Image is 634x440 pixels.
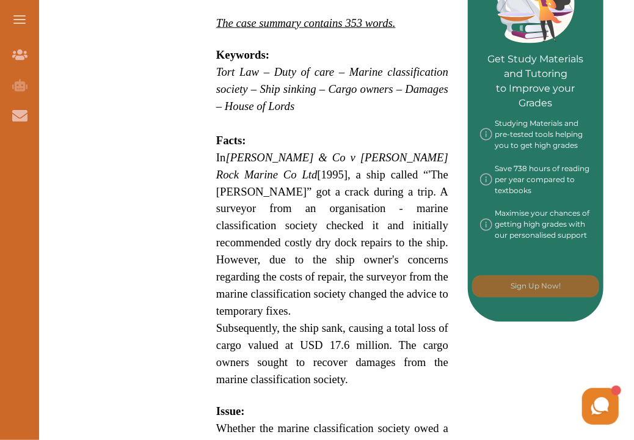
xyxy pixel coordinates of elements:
[480,163,492,196] img: info-img
[511,281,561,292] p: Sign Up Now!
[216,151,448,181] em: [PERSON_NAME] & Co v [PERSON_NAME] Rock Marine Co Ltd
[216,16,396,29] em: The case summary contains 353 words.
[480,208,492,241] img: info-img
[216,405,245,418] strong: Issue:
[216,151,448,318] span: In [1995], a ship called “'The [PERSON_NAME]” got a crack during a trip. A surveyor from an organ...
[216,134,246,147] strong: Facts:
[216,65,448,112] em: Tort Law – Duty of care – Marine classification society – Ship sinking – Cargo owners – Damages –...
[480,18,591,111] p: Get Study Materials and Tutoring to Improve your Grades
[341,385,622,428] iframe: HelpCrunch
[480,118,591,151] div: Studying Materials and pre-tested tools helping you to get high grades
[480,208,591,241] div: Maximise your chances of getting high grades with our personalised support
[472,276,599,298] button: [object Object]
[480,118,492,151] img: info-img
[480,163,591,196] div: Save 738 hours of reading per year compared to textbooks
[216,322,448,386] span: Subsequently, the ship sank, causing a total loss of cargo valued at USD 17.6 million. The cargo ...
[216,48,269,61] strong: Keywords:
